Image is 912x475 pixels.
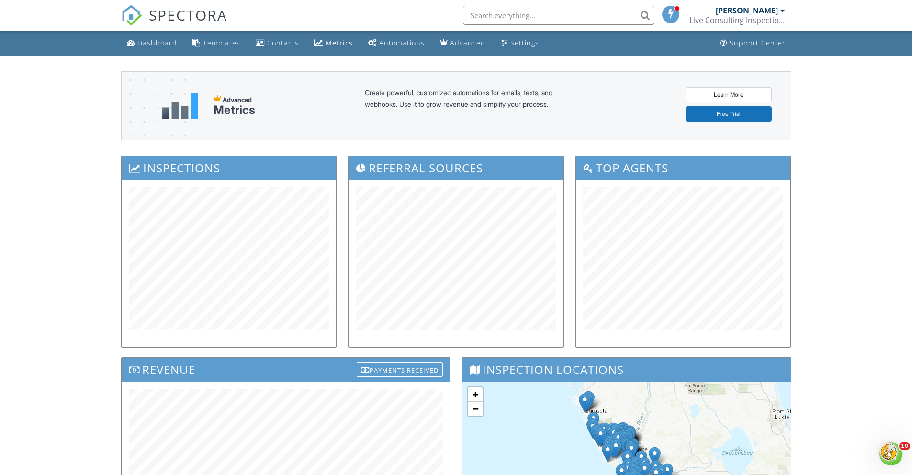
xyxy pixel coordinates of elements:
a: SPECTORA [121,13,227,33]
a: Learn More [686,87,772,102]
div: Settings [510,38,539,47]
img: The Best Home Inspection Software - Spectora [121,5,142,26]
iframe: Intercom live chat [879,442,902,465]
a: Metrics [310,34,357,52]
img: metrics-aadfce2e17a16c02574e7fc40e4d6b8174baaf19895a402c862ea781aae8ef5b.svg [162,93,198,119]
div: Payments Received [357,362,443,377]
a: Automations (Basic) [364,34,428,52]
div: Contacts [267,38,299,47]
a: Payments Received [357,360,443,376]
div: [PERSON_NAME] [716,6,778,15]
h3: Inspections [122,156,337,180]
div: Create powerful, customized automations for emails, texts, and webhooks. Use it to grow revenue a... [365,87,575,124]
h3: Top Agents [576,156,791,180]
a: Dashboard [123,34,181,52]
div: Live Consulting Inspections [689,15,785,25]
h3: Inspection Locations [462,358,791,381]
a: Settings [497,34,543,52]
a: Zoom in [468,387,483,402]
a: Support Center [716,34,789,52]
div: Advanced [450,38,485,47]
a: Zoom out [468,402,483,416]
a: Templates [189,34,244,52]
a: Free Trial [686,106,772,122]
div: Metrics [214,103,255,117]
span: Advanced [223,96,252,103]
span: SPECTORA [149,5,227,25]
div: Dashboard [137,38,177,47]
img: advanced-banner-bg-f6ff0eecfa0ee76150a1dea9fec4b49f333892f74bc19f1b897a312d7a1b2ff3.png [122,72,186,178]
div: Support Center [730,38,786,47]
a: Contacts [252,34,303,52]
span: 10 [899,442,910,450]
input: Search everything... [463,6,654,25]
a: Advanced [436,34,489,52]
div: Metrics [326,38,353,47]
h3: Referral Sources [349,156,563,180]
h3: Revenue [122,358,450,381]
div: Automations [379,38,425,47]
div: Templates [203,38,240,47]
